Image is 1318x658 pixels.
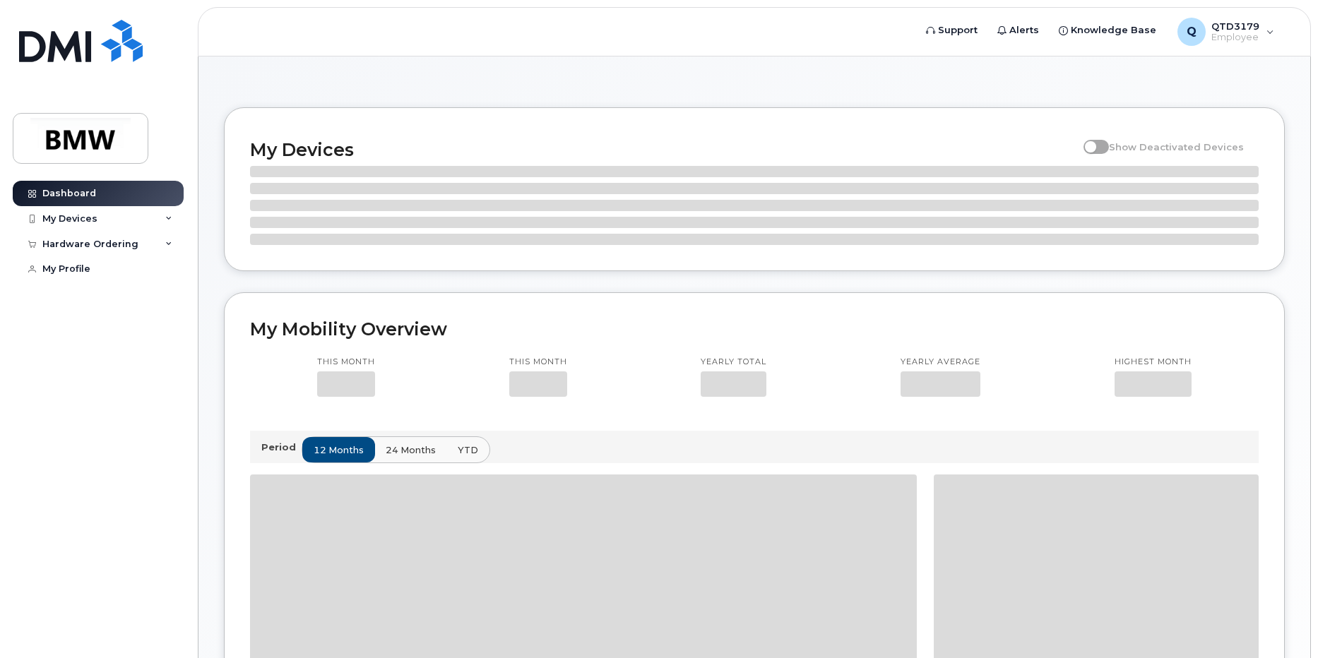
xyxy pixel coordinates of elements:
[1109,141,1244,152] span: Show Deactivated Devices
[317,357,375,368] p: This month
[901,357,980,368] p: Yearly average
[386,443,436,457] span: 24 months
[1115,357,1192,368] p: Highest month
[250,139,1076,160] h2: My Devices
[1084,133,1095,145] input: Show Deactivated Devices
[509,357,567,368] p: This month
[250,318,1259,340] h2: My Mobility Overview
[261,441,302,454] p: Period
[458,443,478,457] span: YTD
[701,357,766,368] p: Yearly total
